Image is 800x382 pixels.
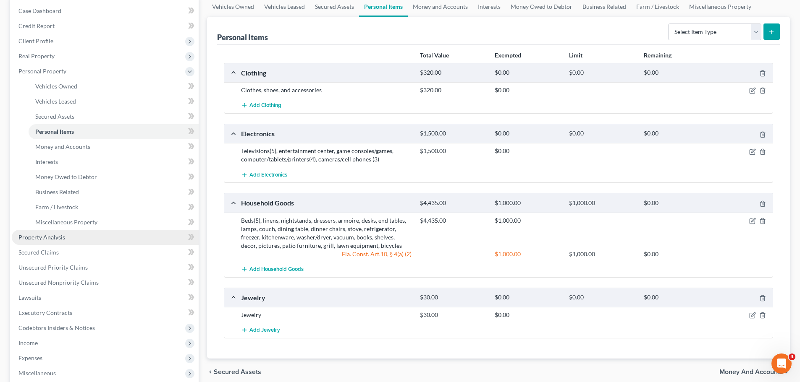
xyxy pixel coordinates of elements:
[490,294,565,301] div: $0.00
[565,199,639,207] div: $1,000.00
[237,250,416,258] div: Fla. Const. Art.10, § 4(a) (2)
[18,22,55,29] span: Credit Report
[35,173,97,180] span: Money Owed to Debtor
[237,198,416,207] div: Household Goods
[35,143,90,150] span: Money and Accounts
[249,172,287,178] span: Add Electronics
[420,52,449,59] strong: Total Value
[35,83,77,90] span: Vehicles Owned
[490,216,565,225] div: $1,000.00
[29,154,199,169] a: Interests
[12,3,199,18] a: Case Dashboard
[12,245,199,260] a: Secured Claims
[18,234,65,241] span: Property Analysis
[18,249,59,256] span: Secured Claims
[18,339,38,346] span: Income
[640,69,714,77] div: $0.00
[217,32,268,42] div: Personal Items
[241,322,280,338] button: Add Jewelry
[241,167,287,182] button: Add Electronics
[18,309,72,316] span: Executory Contracts
[640,294,714,301] div: $0.00
[237,68,416,77] div: Clothing
[237,311,416,319] div: Jewelry
[35,188,79,195] span: Business Related
[18,52,55,60] span: Real Property
[249,266,304,273] span: Add Household Goods
[490,130,565,138] div: $0.00
[35,113,74,120] span: Secured Assets
[249,327,280,334] span: Add Jewelry
[416,199,490,207] div: $4,435.00
[12,305,199,320] a: Executory Contracts
[565,294,639,301] div: $0.00
[12,260,199,275] a: Unsecured Priority Claims
[12,18,199,34] a: Credit Report
[207,369,261,375] button: chevron_left Secured Assets
[565,69,639,77] div: $0.00
[569,52,582,59] strong: Limit
[18,7,61,14] span: Case Dashboard
[416,147,490,155] div: $1,500.00
[18,324,95,331] span: Codebtors Insiders & Notices
[35,218,97,226] span: Miscellaneous Property
[237,86,416,94] div: Clothes, shoes, and accessories
[29,215,199,230] a: Miscellaneous Property
[241,98,281,113] button: Add Clothing
[29,109,199,124] a: Secured Assets
[490,199,565,207] div: $1,000.00
[207,369,214,375] i: chevron_left
[490,86,565,94] div: $0.00
[249,102,281,109] span: Add Clothing
[237,293,416,302] div: Jewelry
[12,230,199,245] a: Property Analysis
[771,353,792,374] iframe: Intercom live chat
[416,294,490,301] div: $30.00
[490,250,565,258] div: $1,000.00
[29,94,199,109] a: Vehicles Leased
[29,185,199,200] a: Business Related
[490,147,565,155] div: $0.00
[640,199,714,207] div: $0.00
[789,353,795,360] span: 4
[416,69,490,77] div: $320.00
[29,79,199,94] a: Vehicles Owned
[35,203,78,210] span: Farm / Livestock
[237,129,416,138] div: Electronics
[237,147,416,164] div: Televisions(5), entertainment center, game consoles/games, computer/tablets/printers(4), cameras/...
[640,250,714,258] div: $0.00
[640,130,714,138] div: $0.00
[719,369,790,375] button: Money and Accounts chevron_right
[29,169,199,185] a: Money Owed to Debtor
[490,69,565,77] div: $0.00
[18,37,53,44] span: Client Profile
[237,216,416,250] div: Beds(5), linens, nightstands, dressers, armoire, desks, end tables, lamps, couch, dining table, d...
[241,262,304,277] button: Add Household Goods
[18,68,66,75] span: Personal Property
[416,216,490,225] div: $4,435.00
[35,128,74,135] span: Personal Items
[35,158,58,165] span: Interests
[214,369,261,375] span: Secured Assets
[495,52,521,59] strong: Exempted
[18,354,42,361] span: Expenses
[416,130,490,138] div: $1,500.00
[565,250,639,258] div: $1,000.00
[18,264,88,271] span: Unsecured Priority Claims
[18,369,56,377] span: Miscellaneous
[416,311,490,319] div: $30.00
[18,294,41,301] span: Lawsuits
[12,290,199,305] a: Lawsuits
[29,139,199,154] a: Money and Accounts
[644,52,671,59] strong: Remaining
[490,311,565,319] div: $0.00
[416,86,490,94] div: $320.00
[12,275,199,290] a: Unsecured Nonpriority Claims
[18,279,99,286] span: Unsecured Nonpriority Claims
[565,130,639,138] div: $0.00
[29,124,199,139] a: Personal Items
[29,200,199,215] a: Farm / Livestock
[35,98,76,105] span: Vehicles Leased
[719,369,783,375] span: Money and Accounts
